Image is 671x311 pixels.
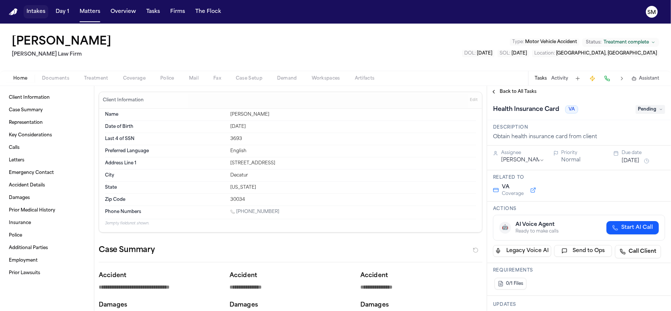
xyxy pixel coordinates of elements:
[573,73,583,84] button: Add Task
[108,5,139,18] a: Overview
[312,76,340,81] span: Workspaces
[512,40,524,44] span: Type :
[230,124,476,130] div: [DATE]
[9,8,18,15] a: Home
[502,224,509,231] span: 🤖
[143,5,163,18] button: Tasks
[77,5,103,18] button: Matters
[632,76,659,81] button: Assistant
[607,221,659,234] button: Start AI Call
[192,5,224,18] button: The Flock
[468,94,480,106] button: Edit
[105,148,226,154] dt: Preferred Language
[6,242,88,254] a: Additional Parties
[189,76,199,81] span: Mail
[622,157,639,165] button: [DATE]
[587,73,598,84] button: Create Immediate Task
[602,73,612,84] button: Make a Call
[53,5,72,18] button: Day 1
[160,76,174,81] span: Police
[6,117,88,129] a: Representation
[493,245,551,257] button: Legacy Voice AI
[604,39,649,45] span: Treatment complete
[123,76,146,81] span: Coverage
[230,136,476,142] div: 3693
[622,150,665,156] div: Due date
[99,271,221,280] p: Accident
[230,148,476,154] div: English
[105,112,226,118] dt: Name
[230,112,476,118] div: [PERSON_NAME]
[230,209,279,215] a: Call 1 (817) 798-9249
[525,40,577,44] span: Motor Vehicle Accident
[99,244,155,256] h2: Case Summary
[565,105,578,113] span: VA
[277,76,297,81] span: Demand
[493,268,665,273] h3: Requirements
[12,35,111,49] button: Edit matter name
[230,185,476,191] div: [US_STATE]
[534,51,555,56] span: Location :
[535,76,547,81] button: Tasks
[105,221,476,226] p: 3 empty fields not shown.
[493,125,665,130] h3: Description
[470,98,478,103] span: Edit
[6,267,88,279] a: Prior Lawsuits
[6,205,88,216] a: Prior Medical History
[360,271,482,280] p: Accident
[497,50,529,57] button: Edit SOL: 2027-03-18
[506,281,523,287] span: 0/1 Files
[6,255,88,266] a: Employment
[105,197,226,203] dt: Zip Code
[230,271,352,280] p: Accident
[477,51,492,56] span: [DATE]
[9,8,18,15] img: Finch Logo
[6,179,88,191] a: Accident Details
[105,185,226,191] dt: State
[167,5,188,18] button: Firms
[562,150,605,156] div: Priority
[493,175,665,181] h3: Related to
[494,278,527,290] button: 0/1 Files
[500,51,510,56] span: SOL :
[462,50,494,57] button: Edit DOL: 2025-03-18
[13,76,27,81] span: Home
[516,228,559,234] div: Ready to make calls
[6,167,88,179] a: Emergency Contact
[213,76,221,81] span: Fax
[230,172,476,178] div: Decatur
[105,136,226,142] dt: Last 4 of SSN
[511,51,527,56] span: [DATE]
[493,206,665,212] h3: Actions
[99,301,221,310] p: Damages
[236,76,262,81] span: Case Setup
[6,230,88,241] a: Police
[500,89,537,95] span: Back to All Tasks
[502,191,524,197] span: Coverage
[621,224,653,231] span: Start AI Call
[642,157,651,165] button: Snooze task
[501,150,545,156] div: Assignee
[586,39,601,45] span: Status:
[639,76,659,81] span: Assistant
[6,92,88,104] a: Client Information
[6,142,88,154] a: Calls
[6,154,88,166] a: Letters
[12,35,111,49] h1: [PERSON_NAME]
[6,192,88,204] a: Damages
[230,160,476,166] div: [STREET_ADDRESS]
[562,157,581,164] button: Normal
[6,104,88,116] a: Case Summary
[84,76,108,81] span: Treatment
[105,124,226,130] dt: Date of Birth
[551,76,568,81] button: Activity
[6,129,88,141] a: Key Considerations
[360,301,482,310] p: Damages
[636,105,665,114] span: Pending
[490,104,562,115] h1: Health Insurance Card
[516,221,559,228] div: AI Voice Agent
[487,89,540,95] button: Back to All Tasks
[42,76,69,81] span: Documents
